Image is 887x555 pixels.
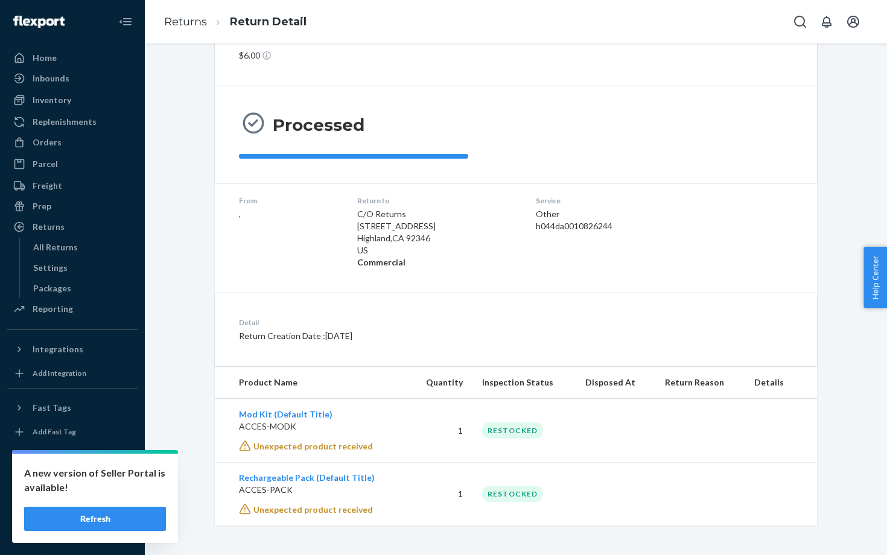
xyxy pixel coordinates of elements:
[655,367,745,399] th: Return Reason
[33,94,71,106] div: Inventory
[239,209,241,219] span: ,
[357,244,517,256] p: US
[7,154,138,174] a: Parcel
[745,367,817,399] th: Details
[536,209,559,219] span: Other
[239,317,573,328] dt: Detail
[33,158,58,170] div: Parcel
[357,220,517,232] p: [STREET_ADDRESS]
[815,10,839,34] button: Open notifications
[239,195,338,206] dt: From
[33,262,68,274] div: Settings
[7,176,138,195] a: Freight
[239,484,399,496] p: ACCES-PACK
[253,504,373,515] span: Unexpected product received
[841,10,865,34] button: Open account menu
[33,136,62,148] div: Orders
[788,10,812,34] button: Open Search Box
[27,238,138,257] a: All Returns
[33,343,83,355] div: Integrations
[7,48,138,68] a: Home
[27,258,138,277] a: Settings
[7,112,138,132] a: Replenishments
[239,330,573,342] p: Return Creation Date : [DATE]
[33,221,65,233] div: Returns
[7,398,138,417] button: Fast Tags
[7,364,138,383] a: Add Integration
[7,217,138,236] a: Returns
[7,90,138,110] a: Inventory
[33,241,78,253] div: All Returns
[472,367,576,399] th: Inspection Status
[33,368,86,378] div: Add Integration
[357,232,517,244] p: Highland , CA 92346
[33,180,62,192] div: Freight
[27,279,138,298] a: Packages
[230,15,307,28] a: Return Detail
[536,195,693,206] dt: Service
[863,247,887,308] button: Help Center
[239,420,399,433] p: ACCES-MODK
[33,72,69,84] div: Inbounds
[7,69,138,88] a: Inbounds
[33,427,76,437] div: Add Fast Tag
[7,422,138,442] a: Add Fast Tag
[536,220,693,232] div: h044da0010826244
[357,257,405,267] strong: Commercial
[576,367,655,399] th: Disposed At
[13,16,65,28] img: Flexport logo
[409,399,472,463] td: 1
[482,486,543,502] div: RESTOCKED
[239,49,502,62] p: $6.00
[7,133,138,152] a: Orders
[357,208,517,220] p: C/O Returns
[164,15,207,28] a: Returns
[7,501,138,520] a: Help Center
[33,303,73,315] div: Reporting
[7,521,138,541] button: Give Feedback
[409,367,472,399] th: Quantity
[482,422,543,439] div: RESTOCKED
[7,460,138,479] a: Settings
[7,299,138,319] a: Reporting
[7,480,138,499] a: Talk to Support
[273,114,364,136] h3: Processed
[33,116,97,128] div: Replenishments
[215,367,409,399] th: Product Name
[409,462,472,525] td: 1
[253,441,373,451] span: Unexpected product received
[113,10,138,34] button: Close Navigation
[239,409,332,419] a: Mod Kit (Default Title)
[154,4,316,40] ol: breadcrumbs
[239,472,375,483] a: Rechargeable Pack (Default Title)
[24,507,166,531] button: Refresh
[7,197,138,216] a: Prep
[24,466,166,495] p: A new version of Seller Portal is available!
[33,402,71,414] div: Fast Tags
[33,200,51,212] div: Prep
[357,195,517,206] dt: Return to
[33,282,71,294] div: Packages
[7,340,138,359] button: Integrations
[33,52,57,64] div: Home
